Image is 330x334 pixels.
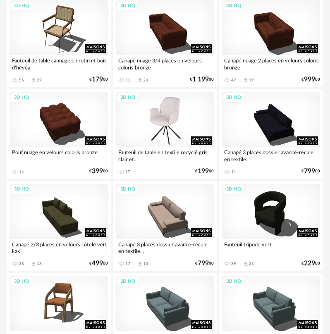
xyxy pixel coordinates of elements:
div: 20 [143,78,148,83]
div: € 00 [301,77,320,82]
span: 799 [304,169,315,174]
div: 19 [249,78,254,83]
div: 3D HQ [222,1,245,11]
div: Fauteuil tripode vert [222,239,320,256]
span: Download icon [31,261,37,267]
span: 1 199 [192,77,209,82]
div: 3D HQ [222,277,245,287]
span: Download icon [137,77,143,83]
div: Canapé 3 places dossier avance-recule en textile... [222,147,320,164]
span: 499 [92,261,103,266]
div: Canapé nuage 2 places en velours coloris bronze [222,55,320,72]
div: 14 [19,169,24,174]
span: 999 [304,77,315,82]
div: € 00 [195,261,214,266]
div: 3D HQ [117,277,139,287]
div: 39 [231,261,236,266]
a: 3D HQ Fauteuil de table en textile recyclé gris clair et... 17 €19900 [113,89,218,179]
span: 199 [198,169,209,174]
div: 17 [125,261,130,266]
span: 399 [92,169,103,174]
div: Fauteuil de table cannage en rotin et bois d'hévéa [10,55,108,72]
span: Download icon [31,77,37,83]
div: 17 [125,169,130,174]
div: 3D HQ [10,184,33,195]
div: 11 [231,169,236,174]
div: 3D HQ [222,184,245,195]
div: € 00 [190,77,214,82]
div: 3D HQ [222,93,245,103]
div: 55 [19,78,24,83]
span: Download icon [243,261,249,267]
div: Canapé 3 places dossier avance-recule en textile... [116,239,214,256]
div: € 00 [301,169,320,174]
a: 3D HQ Canapé 2/3 places en velours côtelé vert kaki 28 Download icon 13 €49900 [7,181,111,271]
div: Pouf nuage en velours coloris bronze [10,147,108,164]
div: 3D HQ [117,93,139,103]
div: 3D HQ [10,93,33,103]
a: 3D HQ Canapé 3 places dossier avance-recule en textile... 11 €79900 [219,89,323,179]
div: € 00 [89,261,108,266]
div: 3D HQ [117,1,139,11]
div: 3D HQ [117,184,139,195]
div: Canapé 2/3 places en velours côtelé vert kaki [10,239,108,256]
div: 13 [37,261,42,266]
span: 799 [198,261,209,266]
div: € 00 [89,169,108,174]
div: Fauteuil de table en textile recyclé gris clair et... [116,147,214,164]
div: 3D HQ [10,277,33,287]
div: € 00 [195,169,214,174]
a: 3D HQ Fauteuil tripode vert 39 Download icon 23 €22900 [219,181,323,271]
div: € 00 [301,261,320,266]
div: 51 [125,78,130,83]
span: 179 [92,77,103,82]
div: 10 [143,261,148,266]
div: € 00 [89,77,108,82]
span: 229 [304,261,315,266]
div: 23 [249,261,254,266]
a: 3D HQ Pouf nuage en velours coloris bronze 14 €39900 [7,89,111,179]
span: Download icon [137,261,143,267]
div: 47 [231,78,236,83]
div: 28 [19,261,24,266]
div: 27 [37,78,42,83]
div: Canapé nuage 3/4 places en velours coloris bronze [116,55,214,72]
a: 3D HQ Canapé 3 places dossier avance-recule en textile... 17 Download icon 10 €79900 [113,181,218,271]
span: Download icon [243,77,249,83]
div: 3D HQ [10,1,33,11]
